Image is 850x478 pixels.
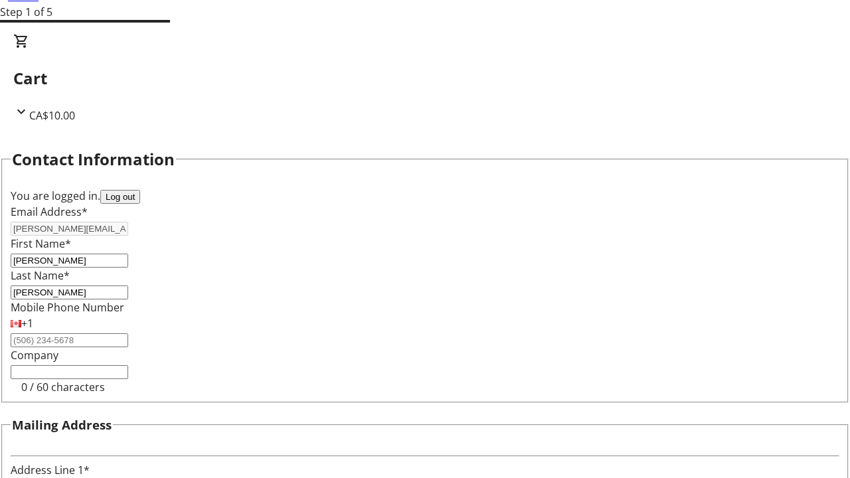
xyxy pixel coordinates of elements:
[11,204,88,219] label: Email Address*
[11,268,70,283] label: Last Name*
[29,108,75,123] span: CA$10.00
[13,66,837,90] h2: Cart
[100,190,140,204] button: Log out
[12,147,175,171] h2: Contact Information
[11,333,128,347] input: (506) 234-5678
[11,463,90,477] label: Address Line 1*
[11,300,124,315] label: Mobile Phone Number
[11,188,839,204] div: You are logged in.
[11,348,58,362] label: Company
[12,416,112,434] h3: Mailing Address
[21,380,105,394] tr-character-limit: 0 / 60 characters
[11,236,71,251] label: First Name*
[13,33,837,123] div: CartCA$10.00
